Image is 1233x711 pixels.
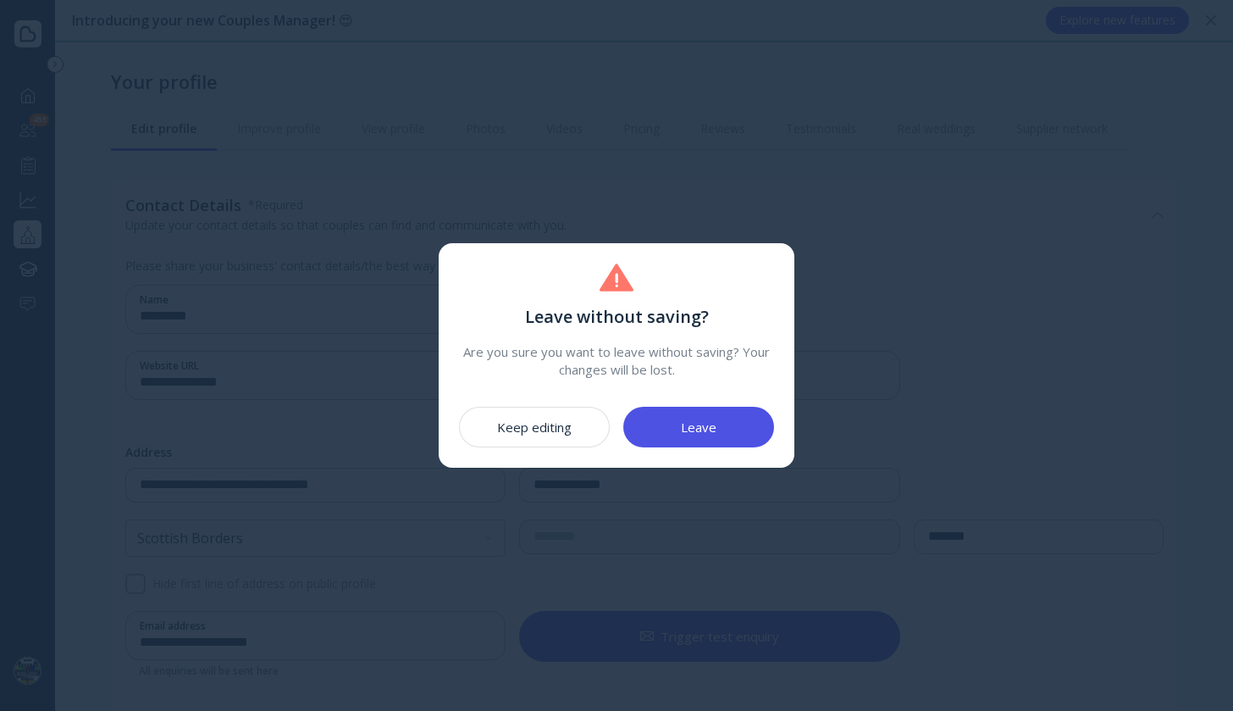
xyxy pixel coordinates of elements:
button: Keep editing [459,407,610,447]
div: Are you sure you want to leave without saving? Your changes will be lost. [459,343,774,380]
div: Leave without saving? [459,305,774,330]
div: Keep editing [497,420,572,434]
div: Leave [681,420,716,434]
button: Leave [623,407,774,447]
